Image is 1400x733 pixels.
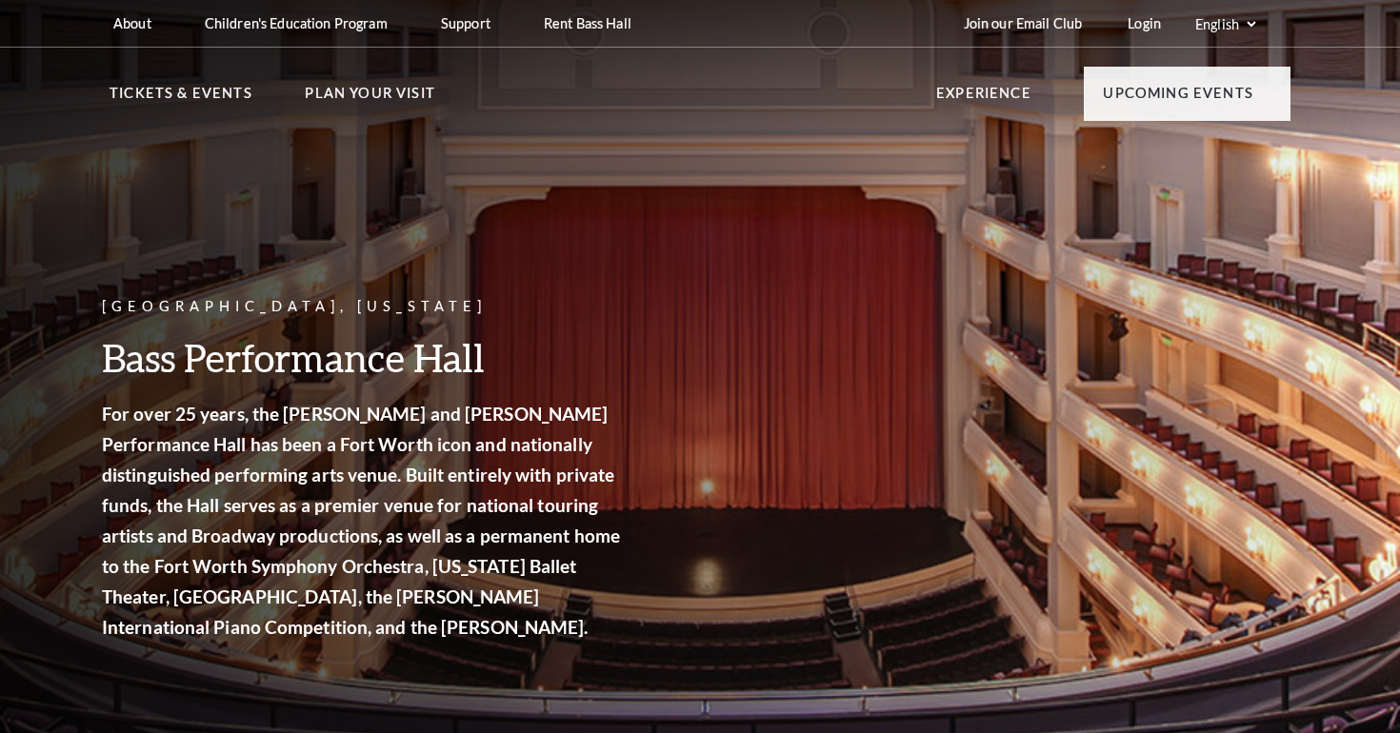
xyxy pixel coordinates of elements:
[305,82,435,116] p: Plan Your Visit
[936,82,1031,116] p: Experience
[1103,82,1253,116] p: Upcoming Events
[544,15,631,31] p: Rent Bass Hall
[102,295,626,319] p: [GEOGRAPHIC_DATA], [US_STATE]
[102,403,620,638] strong: For over 25 years, the [PERSON_NAME] and [PERSON_NAME] Performance Hall has been a Fort Worth ico...
[110,82,252,116] p: Tickets & Events
[113,15,151,31] p: About
[205,15,388,31] p: Children's Education Program
[102,333,626,382] h3: Bass Performance Hall
[441,15,490,31] p: Support
[1191,15,1259,33] select: Select:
